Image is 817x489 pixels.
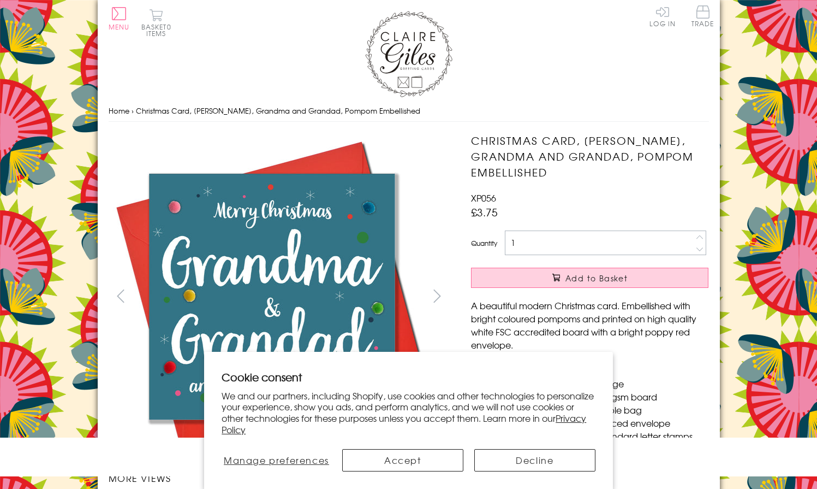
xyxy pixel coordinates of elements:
nav: breadcrumbs [109,100,709,122]
button: next [425,284,449,308]
span: Menu [109,22,130,32]
button: prev [109,284,133,308]
img: Christmas Card, Dotty, Grandma and Grandad, Pompom Embellished [449,133,777,461]
button: Manage preferences [222,449,331,472]
span: Christmas Card, [PERSON_NAME], Grandma and Grandad, Pompom Embellished [136,105,420,116]
a: Privacy Policy [222,411,586,436]
img: Claire Giles Greetings Cards [365,11,452,97]
a: Trade [691,5,714,29]
span: 0 items [146,22,171,38]
button: Decline [474,449,595,472]
img: Christmas Card, Dotty, Grandma and Grandad, Pompom Embellished [108,133,436,461]
h1: Christmas Card, [PERSON_NAME], Grandma and Grandad, Pompom Embellished [471,133,708,180]
span: Trade [691,5,714,27]
p: A beautiful modern Christmas card. Embellished with bright coloured pompoms and printed on high q... [471,299,708,351]
a: Log In [649,5,676,27]
span: £3.75 [471,204,498,220]
button: Menu [109,7,130,30]
h2: Cookie consent [222,369,595,385]
button: Add to Basket [471,268,708,288]
a: Home [109,105,129,116]
span: Add to Basket [565,273,628,284]
span: Manage preferences [224,453,329,467]
label: Quantity [471,238,497,248]
p: We and our partners, including Shopify, use cookies and other technologies to personalize your ex... [222,390,595,435]
h3: More views [109,472,450,485]
button: Accept [342,449,463,472]
span: XP056 [471,191,496,204]
span: › [132,105,134,116]
button: Basket0 items [141,9,171,37]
